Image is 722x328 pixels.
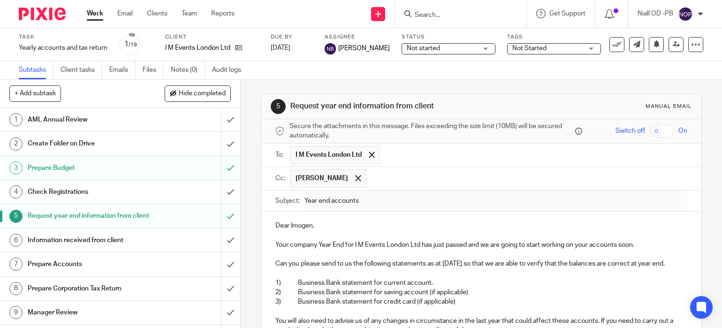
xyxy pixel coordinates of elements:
div: 5 [9,210,23,223]
p: Can you please send to us the following statements as at [DATE] so that we are able to verify tha... [275,259,688,268]
button: + Add subtask [9,85,61,101]
button: Hide completed [165,85,231,101]
label: To: [275,150,286,160]
img: Pixie [19,8,66,20]
p: Your company Year End for I M Events London Ltd has just passed and we are going to start working... [275,240,688,250]
span: Get Support [549,10,585,17]
p: 3) Business Bank statement for credit card (if applicable) [275,297,688,306]
div: Manual email [646,103,692,110]
h1: AML Annual Review [28,113,151,127]
h1: Manager Review [28,305,151,320]
img: svg%3E [678,7,693,22]
span: [PERSON_NAME] [338,44,390,53]
label: Status [402,33,495,41]
span: [PERSON_NAME] [296,174,348,183]
span: Not Started [512,45,547,52]
a: Client tasks [61,61,102,79]
a: Notes (0) [171,61,205,79]
a: Reports [211,9,235,18]
label: Due by [271,33,313,41]
a: Subtasks [19,61,53,79]
a: Emails [109,61,136,79]
h1: Prepare Accounts [28,257,151,271]
h1: Check Registrations [28,185,151,199]
p: Dear Imogen, [275,221,688,230]
h1: Prepare Corporation Tax Return [28,282,151,296]
span: Switch off [616,126,645,136]
label: Subject: [275,196,300,206]
h1: Information received from client [28,233,151,247]
h1: Request year end information from client [28,209,151,223]
p: 2) Business Bank statement for saving account (if applicable) [275,288,688,297]
span: I M Events London Ltd [296,150,362,160]
span: Secure the attachments in this message. Files exceeding the size limit (10MB) will be secured aut... [289,122,573,141]
div: 5 [271,99,286,114]
span: Hide completed [179,90,226,98]
label: Task [19,33,107,41]
a: Files [143,61,164,79]
p: I M Events London Ltd [165,43,230,53]
div: 1 [124,39,137,50]
span: Not started [407,45,440,52]
a: Audit logs [212,61,248,79]
div: 8 [9,282,23,295]
h1: Prepare Budget [28,161,151,175]
p: 1) Business Bank statement for current account. [275,278,688,288]
div: 6 [9,234,23,247]
img: svg%3E [325,43,336,54]
div: 9 [9,306,23,319]
label: Assignee [325,33,390,41]
small: /19 [129,42,137,47]
label: Tags [507,33,601,41]
label: Client [165,33,259,41]
p: Niall OD -PB [638,9,673,18]
h1: Request year end information from client [290,101,501,111]
a: Clients [147,9,167,18]
span: [DATE] [271,45,290,51]
div: Yearly accounts and tax return [19,43,107,53]
div: 3 [9,161,23,175]
input: Search [414,11,498,20]
div: 4 [9,185,23,198]
span: On [678,126,687,136]
a: Work [87,9,103,18]
label: Cc: [275,174,286,183]
div: 7 [9,258,23,271]
div: 2 [9,137,23,151]
a: Email [117,9,133,18]
div: 1 [9,113,23,126]
a: Team [182,9,197,18]
h1: Create Folder on Drive [28,137,151,151]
